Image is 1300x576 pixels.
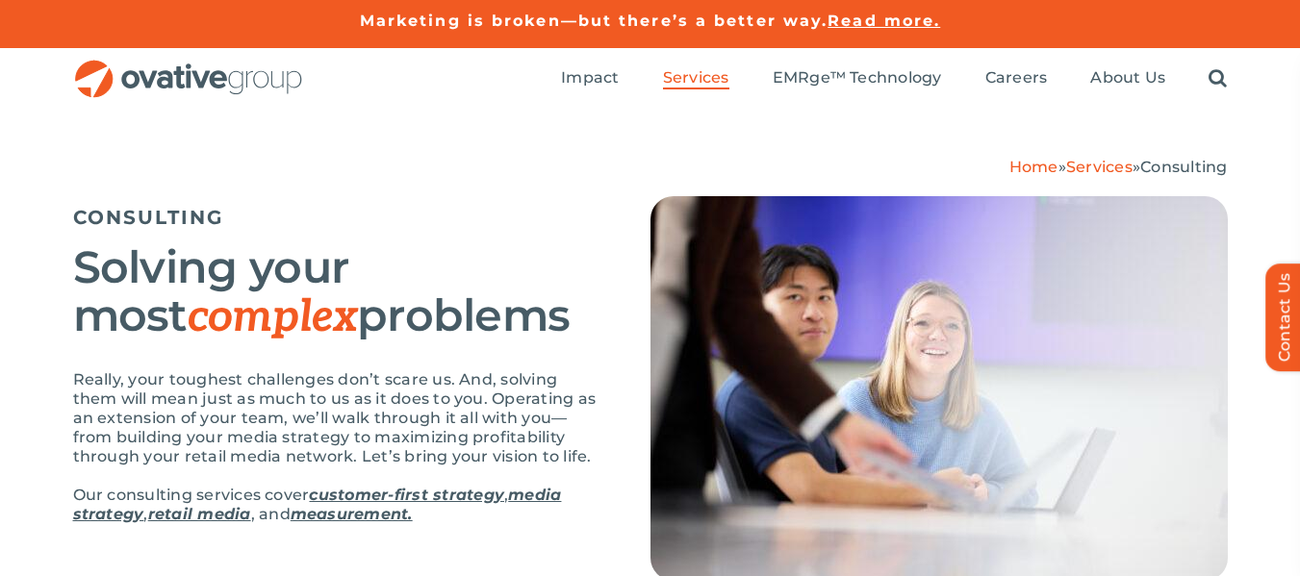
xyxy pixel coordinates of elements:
[73,206,602,229] h5: CONSULTING
[188,290,357,344] em: complex
[773,68,942,88] span: EMRge™ Technology
[1009,158,1058,176] a: Home
[73,486,562,523] a: media strategy
[73,370,602,466] p: Really, your toughest challenges don’t scare us. And, solving them will mean just as much to us a...
[985,68,1048,89] a: Careers
[73,243,602,341] h2: Solving your most problems
[773,68,942,89] a: EMRge™ Technology
[309,486,504,504] a: customer-first strategy
[561,68,619,89] a: Impact
[663,68,729,88] span: Services
[148,505,251,523] a: retail media
[1140,158,1227,176] span: Consulting
[985,68,1048,88] span: Careers
[1209,68,1227,89] a: Search
[828,12,940,30] a: Read more.
[663,68,729,89] a: Services
[561,48,1227,110] nav: Menu
[1066,158,1133,176] a: Services
[1009,158,1228,176] span: » »
[360,12,828,30] a: Marketing is broken—but there’s a better way.
[1090,68,1165,88] span: About Us
[73,58,304,76] a: OG_Full_horizontal_RGB
[291,505,413,523] a: measurement.
[561,68,619,88] span: Impact
[73,486,602,524] p: Our consulting services cover , , , and
[1090,68,1165,89] a: About Us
